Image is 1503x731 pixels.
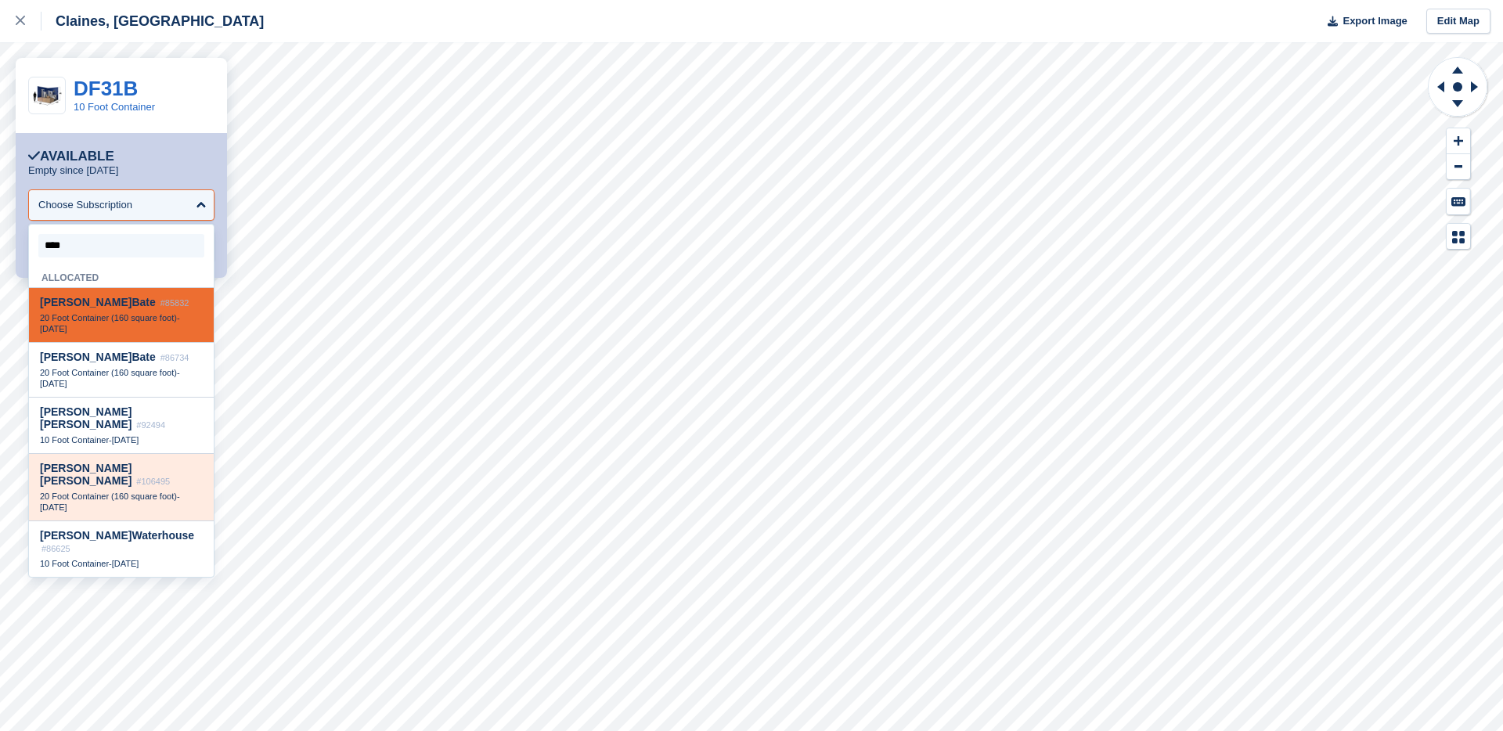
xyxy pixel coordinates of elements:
span: 10 Foot Container [40,559,109,568]
span: [PERSON_NAME] [40,462,132,487]
div: - [40,434,203,445]
span: #86625 [41,544,70,553]
span: 10 Foot Container [40,435,109,445]
span: #92494 [136,420,165,430]
div: Allocated [29,264,214,288]
span: [PERSON_NAME] [40,529,132,542]
span: 20 Foot Container (160 square foot) [40,313,177,322]
span: 20 Foot Container (160 square foot) [40,492,177,501]
div: - [40,367,203,389]
div: Choose Subscription [38,197,132,213]
span: [DATE] [40,379,67,388]
span: Bate [40,351,156,363]
span: [PERSON_NAME] [40,296,132,308]
span: 20 Foot Container (160 square foot) [40,368,177,377]
div: - [40,312,203,334]
span: [PERSON_NAME] [40,405,132,430]
span: [PERSON_NAME] [40,351,132,363]
span: #106495 [136,477,170,486]
span: [DATE] [112,435,139,445]
button: Map Legend [1447,224,1470,250]
a: 10 Foot Container [74,101,155,113]
a: Edit Map [1426,9,1490,34]
button: Export Image [1318,9,1407,34]
div: - [40,558,203,569]
button: Keyboard Shortcuts [1447,189,1470,214]
div: Available [28,149,114,164]
div: Claines, [GEOGRAPHIC_DATA] [41,12,264,31]
span: Waterhouse [40,529,194,542]
span: #85832 [160,298,189,308]
span: [PERSON_NAME] [40,462,132,474]
div: - [40,491,203,513]
button: Zoom Out [1447,154,1470,180]
span: [PERSON_NAME] [40,405,132,418]
span: [DATE] [40,502,67,512]
span: Bate [40,296,156,308]
img: 10-ft-container.jpg [29,82,65,110]
span: #86734 [160,353,189,362]
span: [DATE] [40,324,67,333]
a: DF31B [74,77,138,100]
span: [DATE] [112,559,139,568]
p: Empty since [DATE] [28,164,118,177]
button: Zoom In [1447,128,1470,154]
span: Export Image [1343,13,1407,29]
